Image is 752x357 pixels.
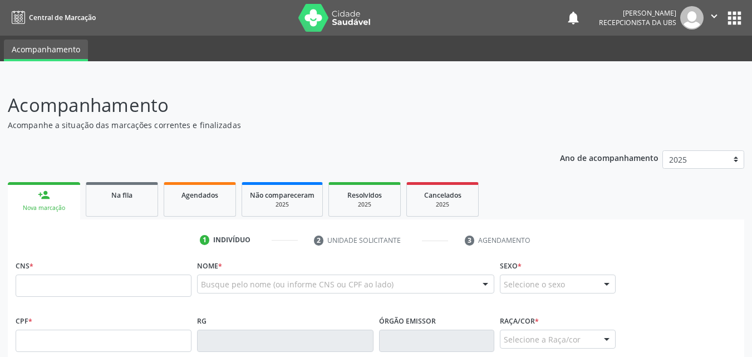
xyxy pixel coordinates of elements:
div: 2025 [337,200,392,209]
div: 2025 [415,200,470,209]
span: Não compareceram [250,190,314,200]
img: img [680,6,704,30]
label: CNS [16,257,33,275]
div: person_add [38,189,50,201]
div: Nova marcação [16,204,72,212]
span: Selecione a Raça/cor [504,334,581,345]
button:  [704,6,725,30]
span: Agendados [181,190,218,200]
p: Ano de acompanhamento [560,150,658,164]
div: [PERSON_NAME] [599,8,676,18]
label: RG [197,312,207,330]
i:  [708,10,720,22]
label: Raça/cor [500,312,539,330]
span: Cancelados [424,190,461,200]
div: Indivíduo [213,235,250,245]
span: Central de Marcação [29,13,96,22]
label: Nome [197,257,222,275]
p: Acompanhamento [8,91,523,119]
div: 1 [200,235,210,245]
label: Órgão emissor [379,312,436,330]
p: Acompanhe a situação das marcações correntes e finalizadas [8,119,523,131]
a: Central de Marcação [8,8,96,27]
span: Na fila [111,190,132,200]
span: Selecione o sexo [504,278,565,290]
a: Acompanhamento [4,40,88,61]
span: Busque pelo nome (ou informe CNS ou CPF ao lado) [201,278,394,290]
button: notifications [566,10,581,26]
span: Resolvidos [347,190,382,200]
span: Recepcionista da UBS [599,18,676,27]
label: Sexo [500,257,522,275]
div: 2025 [250,200,314,209]
button: apps [725,8,744,28]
